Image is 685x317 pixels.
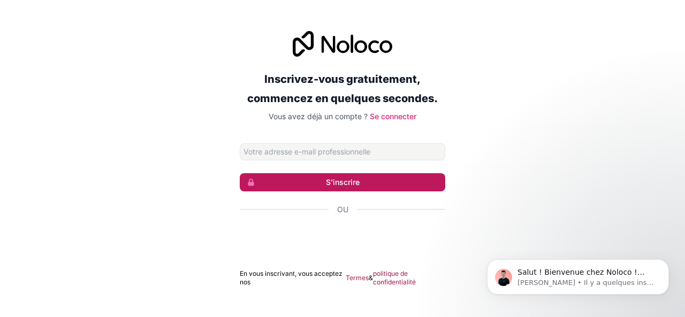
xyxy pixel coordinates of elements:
font: Vous avez déjà un compte ? [269,112,368,121]
font: & [369,274,373,282]
input: Adresse email [240,143,445,160]
font: politique de confidentialité [373,269,416,286]
font: Inscrivez-vous gratuitement, commencez en quelques secondes. [247,73,438,105]
button: S'inscrire [240,173,445,191]
font: Ou [337,205,348,214]
font: S'inscrire [326,177,360,187]
iframe: Bouton Se connecter avec Google [234,227,451,250]
a: Termes [346,274,369,282]
iframe: Message de notifications d'interphone [471,237,685,312]
font: En vous inscrivant, vous acceptez nos [240,269,342,286]
a: Se connecter [370,112,416,121]
a: politique de confidentialité [373,269,445,287]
